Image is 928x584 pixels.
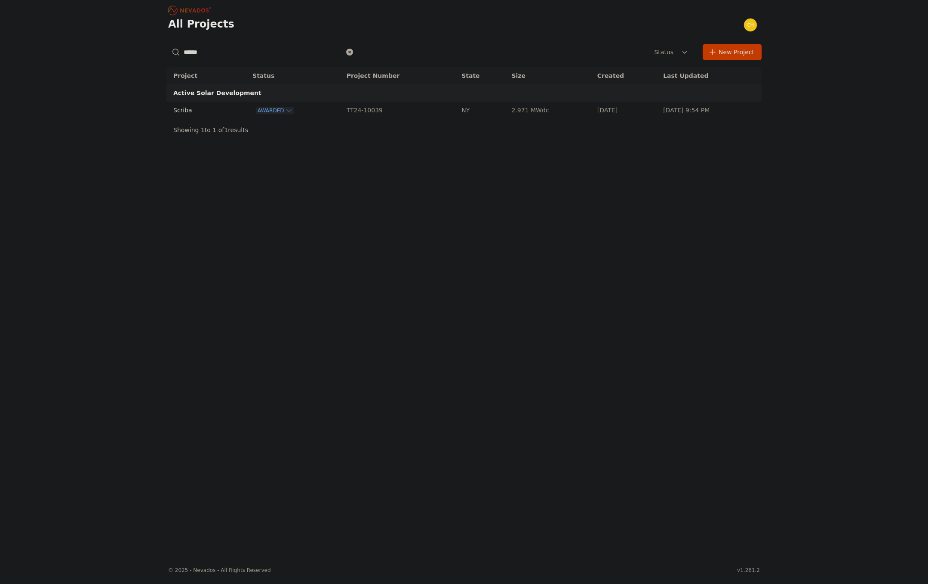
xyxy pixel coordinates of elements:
[703,44,762,60] a: New Project
[248,67,342,84] th: Status
[166,67,232,84] th: Project
[744,18,757,32] img: chris.young@nevados.solar
[166,84,762,102] td: Active Solar Development
[457,102,507,119] td: NY
[166,102,232,119] td: Scriba
[457,67,507,84] th: State
[593,67,659,84] th: Created
[647,44,692,60] button: Status
[507,67,593,84] th: Size
[168,567,271,574] div: © 2025 - Nevados - All Rights Reserved
[173,126,248,134] p: Showing to of results
[659,67,762,84] th: Last Updated
[256,107,294,114] button: Awarded
[201,127,205,133] span: 1
[166,102,762,119] tr: ScribaAwardedTT24-10039NY2.971 MWdc[DATE][DATE] 9:54 PM
[659,102,762,119] td: [DATE] 9:54 PM
[593,102,659,119] td: [DATE]
[342,102,458,119] td: TT24-10039
[212,127,216,133] span: 1
[737,567,760,574] div: v1.261.2
[168,3,214,17] nav: Breadcrumb
[342,67,458,84] th: Project Number
[224,127,228,133] span: 1
[651,48,673,56] span: Status
[168,17,234,31] h1: All Projects
[507,102,593,119] td: 2.971 MWdc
